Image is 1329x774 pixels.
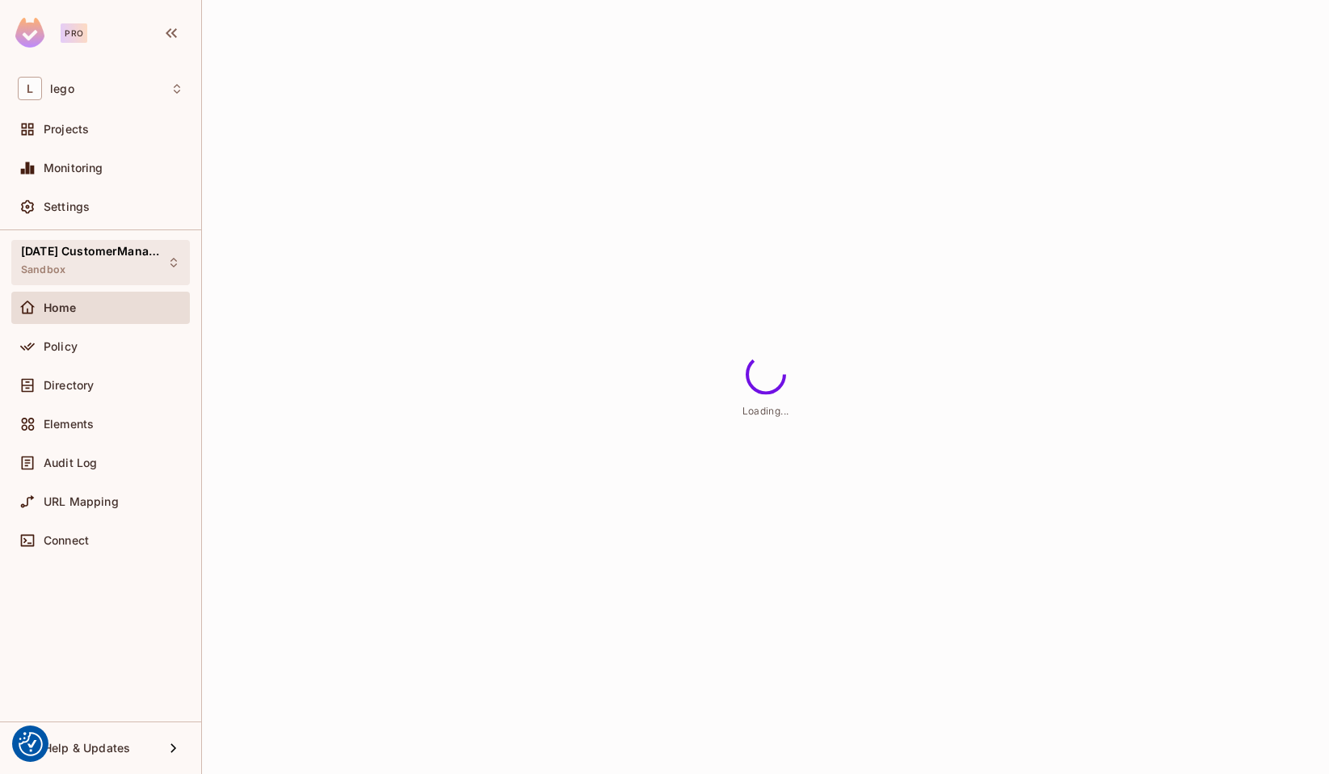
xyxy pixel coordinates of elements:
span: URL Mapping [44,495,119,508]
button: Consent Preferences [19,732,43,756]
span: Projects [44,123,89,136]
img: Revisit consent button [19,732,43,756]
span: Elements [44,418,94,431]
span: Home [44,301,77,314]
span: Audit Log [44,456,97,469]
span: Sandbox [21,263,65,276]
span: Monitoring [44,162,103,175]
span: L [18,77,42,100]
span: Workspace: lego [50,82,74,95]
span: Help & Updates [44,742,130,755]
span: Settings [44,200,90,213]
div: Pro [61,23,87,43]
span: Connect [44,534,89,547]
img: SReyMgAAAABJRU5ErkJggg== [15,18,44,48]
span: Loading... [742,405,789,417]
span: [DATE] CustomerManagement [21,245,166,258]
span: Policy [44,340,78,353]
span: Directory [44,379,94,392]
